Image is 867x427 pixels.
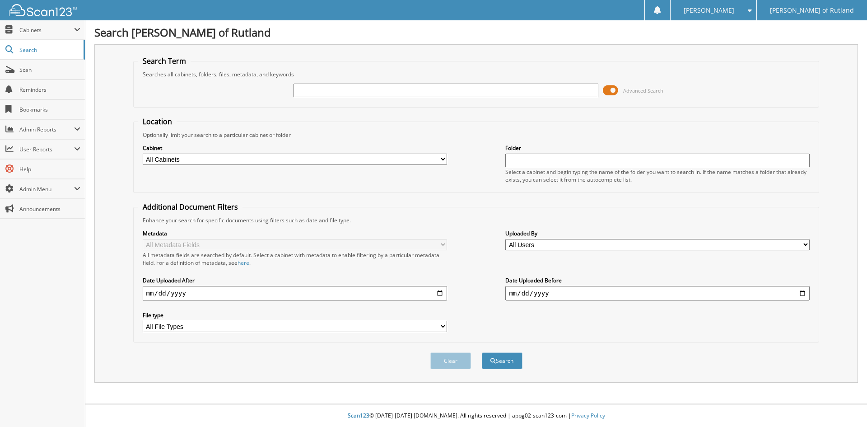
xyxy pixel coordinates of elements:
[19,126,74,133] span: Admin Reports
[138,131,815,139] div: Optionally limit your search to a particular cabinet or folder
[482,352,522,369] button: Search
[138,216,815,224] div: Enhance your search for specific documents using filters such as date and file type.
[19,86,80,94] span: Reminders
[19,185,74,193] span: Admin Menu
[684,8,734,13] span: [PERSON_NAME]
[143,311,447,319] label: File type
[143,251,447,267] div: All metadata fields are searched by default. Select a cabinet with metadata to enable filtering b...
[430,352,471,369] button: Clear
[19,145,74,153] span: User Reports
[19,26,74,34] span: Cabinets
[143,277,447,284] label: Date Uploaded After
[19,106,80,113] span: Bookmarks
[571,412,605,419] a: Privacy Policy
[143,286,447,300] input: start
[505,286,810,300] input: end
[85,405,867,427] div: © [DATE]-[DATE] [DOMAIN_NAME]. All rights reserved | appg02-scan123-com |
[19,66,80,74] span: Scan
[505,144,810,152] label: Folder
[238,259,249,267] a: here
[143,144,447,152] label: Cabinet
[623,87,663,94] span: Advanced Search
[19,205,80,213] span: Announcements
[94,25,858,40] h1: Search [PERSON_NAME] of Rutland
[348,412,369,419] span: Scan123
[19,165,80,173] span: Help
[19,46,79,54] span: Search
[505,168,810,183] div: Select a cabinet and begin typing the name of the folder you want to search in. If the name match...
[9,4,77,16] img: scan123-logo-white.svg
[770,8,854,13] span: [PERSON_NAME] of Rutland
[505,230,810,237] label: Uploaded By
[138,202,242,212] legend: Additional Document Filters
[505,277,810,284] label: Date Uploaded Before
[143,230,447,237] label: Metadata
[138,56,191,66] legend: Search Term
[138,117,177,127] legend: Location
[138,70,815,78] div: Searches all cabinets, folders, files, metadata, and keywords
